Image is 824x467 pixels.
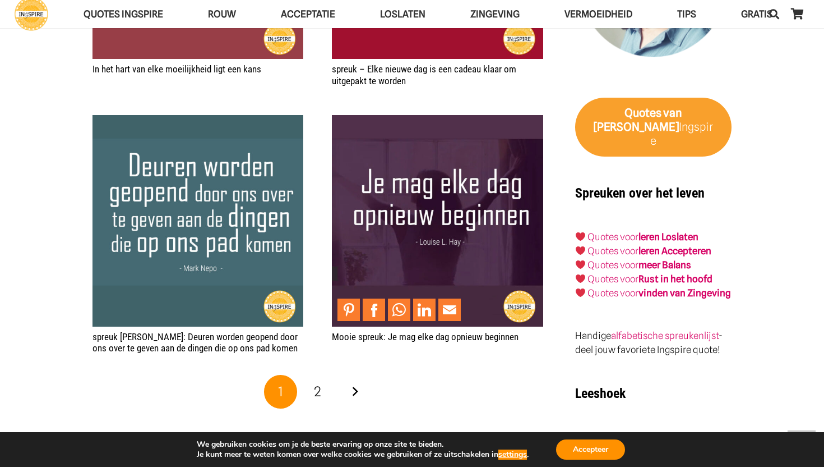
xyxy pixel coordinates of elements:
[498,450,527,460] button: settings
[337,299,363,321] li: Pinterest
[594,106,682,134] strong: van [PERSON_NAME]
[92,116,303,127] a: spreuk Mark Nepo: Deuren worden geopend door ons over te geven aan de dingen die op ons pad komen
[363,299,385,321] a: Share to Facebook
[576,246,585,255] img: ❤
[388,299,413,321] li: WhatsApp
[575,98,732,157] a: Quotes van [PERSON_NAME]Ingspire
[197,450,529,460] p: Je kunt meer te weten komen over welke cookies we gebruiken of ze uitschakelen in .
[638,287,731,299] strong: vinden van Zingeving
[84,8,163,20] span: QUOTES INGSPIRE
[576,260,585,269] img: ❤
[438,299,461,321] a: Mail to Email This
[638,245,711,257] a: leren Accepteren
[413,299,438,321] li: LinkedIn
[92,331,298,354] a: spreuk [PERSON_NAME]: Deuren worden geopend door ons over te geven aan de dingen die op ons pad k...
[611,330,719,341] a: alfabetische spreukenlijst
[576,274,585,283] img: ❤
[337,299,360,321] a: Pin to Pinterest
[741,8,772,20] span: GRATIS
[470,8,520,20] span: Zingeving
[587,273,712,285] a: Quotes voorRust in het hoofd
[281,8,335,20] span: Acceptatie
[575,329,732,357] p: Handige - deel jouw favoriete Ingspire quote!
[208,8,236,20] span: ROUW
[587,231,638,242] a: Quotes voor
[556,439,625,460] button: Accepteer
[587,287,731,299] a: Quotes voorvinden van Zingeving
[587,245,638,257] a: Quotes voor
[301,375,335,409] a: Pagina 2
[677,8,696,20] span: TIPS
[278,383,283,400] span: 1
[564,8,632,20] span: VERMOEIDHEID
[363,299,388,321] li: Facebook
[624,106,661,120] strong: Quotes
[314,383,321,400] span: 2
[788,431,816,459] a: Terug naar top
[413,299,436,321] a: Share to LinkedIn
[92,115,303,326] img: Citaat Mark Nepo: Deuren worden geopend door ons over te geven aan de dingen die op ons pad komen
[587,259,691,271] a: Quotes voormeer Balans
[388,299,410,321] a: Share to WhatsApp
[576,288,585,297] img: ❤
[638,259,691,271] strong: meer Balans
[638,273,712,285] strong: Rust in het hoofd
[380,8,425,20] span: Loslaten
[332,63,516,86] a: spreuk – Elke nieuwe dag is een cadeau klaar om uitgepakt te worden
[332,116,543,127] a: Mooie spreuk: Je mag elke dag opnieuw beginnen
[438,299,464,321] li: Email This
[264,375,298,409] span: Pagina 1
[332,331,519,342] a: Mooie spreuk: Je mag elke dag opnieuw beginnen
[197,439,529,450] p: We gebruiken cookies om je de beste ervaring op onze site te bieden.
[92,63,261,75] a: In het hart van elke moeilijkheid ligt een kans
[575,386,626,401] strong: Leeshoek
[576,232,585,241] img: ❤
[638,231,698,242] a: leren Loslaten
[575,185,705,201] strong: Spreuken over het leven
